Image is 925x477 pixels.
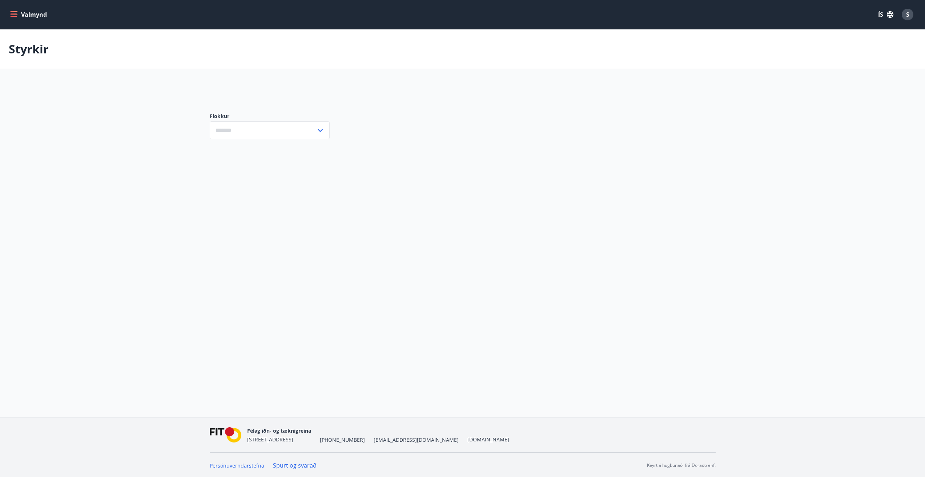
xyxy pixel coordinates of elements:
a: [DOMAIN_NAME] [467,436,509,443]
span: Félag iðn- og tæknigreina [247,427,311,434]
label: Flokkur [210,113,330,120]
img: FPQVkF9lTnNbbaRSFyT17YYeljoOGk5m51IhT0bO.png [210,427,242,443]
button: ÍS [874,8,897,21]
a: Spurt og svarað [273,461,317,469]
span: S [906,11,909,19]
span: [EMAIL_ADDRESS][DOMAIN_NAME] [374,436,459,444]
p: Keyrt á hugbúnaði frá Dorado ehf. [647,462,716,469]
span: [PHONE_NUMBER] [320,436,365,444]
span: [STREET_ADDRESS] [247,436,293,443]
p: Styrkir [9,41,49,57]
button: S [899,6,916,23]
a: Persónuverndarstefna [210,462,264,469]
button: menu [9,8,50,21]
